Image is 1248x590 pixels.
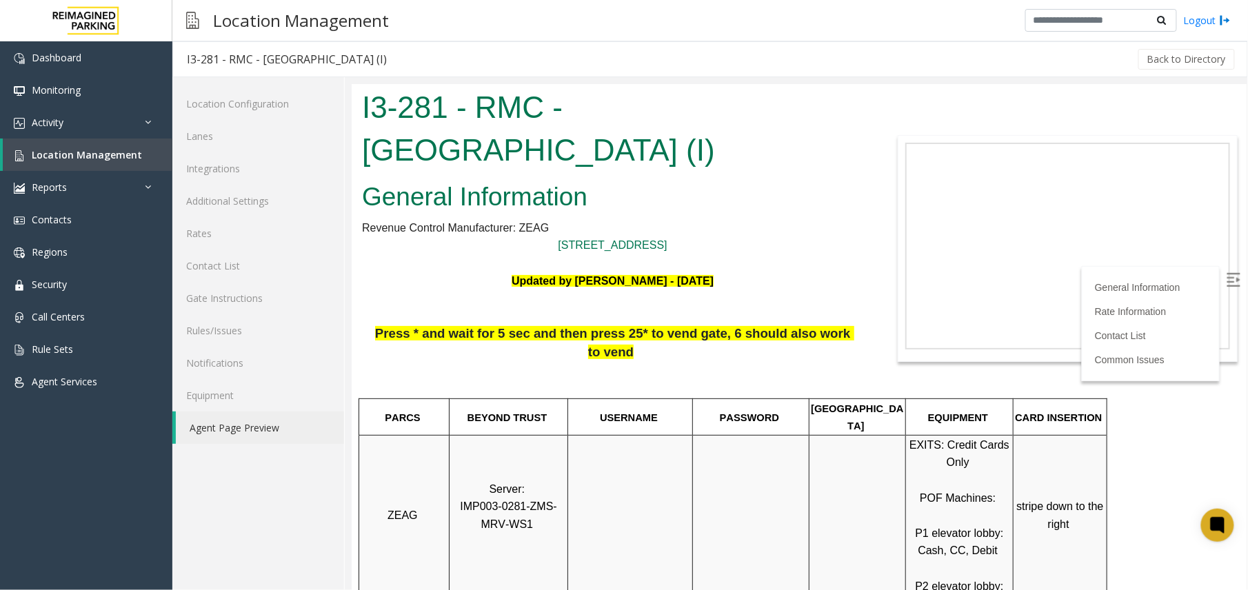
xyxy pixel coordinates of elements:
[1184,13,1231,28] a: Logout
[32,148,142,161] span: Location Management
[172,282,344,314] a: Gate Instructions
[663,328,750,339] span: CARD INSERTION
[172,217,344,250] a: Rates
[32,245,68,258] span: Regions
[875,189,889,203] img: Open/Close Sidebar Menu
[3,139,172,171] a: Location Management
[576,328,636,339] span: EQUIPMENT
[14,377,25,388] img: 'icon'
[743,270,813,281] a: Common Issues
[743,246,794,257] a: Contact List
[172,314,344,347] a: Rules/Issues
[563,443,655,473] span: P1 elevator lobby: Cash, CC, Debit
[32,83,81,96] span: Monitoring
[14,247,25,258] img: 'icon'
[248,328,306,339] span: USERNAME
[36,425,66,437] span: ZEAG
[32,181,67,194] span: Reports
[32,51,81,64] span: Dashboard
[32,213,72,226] span: Contacts
[137,399,173,411] span: Server:
[14,150,25,161] img: 'icon'
[14,312,25,323] img: 'icon'
[172,185,344,217] a: Additional Settings
[187,50,387,68] div: I3-281 - RMC - [GEOGRAPHIC_DATA] (I)
[743,198,829,209] a: General Information
[33,328,68,339] span: PARCS
[32,375,97,388] span: Agent Services
[172,347,344,379] a: Notifications
[172,250,344,282] a: Contact List
[1220,13,1231,28] img: logout
[32,310,85,323] span: Call Centers
[172,379,344,411] a: Equipment
[10,138,197,150] span: Revenue Control Manufacturer: ZEAG
[32,278,67,291] span: Security
[14,118,25,129] img: 'icon'
[108,416,205,446] span: IMP003-0281-ZMS-MRV-WS1
[206,155,315,167] a: [STREET_ADDRESS]
[206,3,396,37] h3: Location Management
[1138,49,1235,70] button: Back to Directory
[172,88,344,120] a: Location Configuration
[172,152,344,185] a: Integrations
[172,120,344,152] a: Lanes
[14,345,25,356] img: 'icon'
[665,416,755,446] span: stripe down to the right
[160,191,362,203] font: Updated by [PERSON_NAME] - [DATE]
[32,343,73,356] span: Rule Sets
[459,319,552,348] span: [GEOGRAPHIC_DATA]
[10,95,512,131] h2: General Information
[558,355,661,385] span: EXITS: Credit Cards Only
[32,116,63,129] span: Activity
[10,2,512,87] h1: I3-281 - RMC - [GEOGRAPHIC_DATA] (I)
[116,328,196,339] span: BEYOND TRUST
[368,328,427,339] span: PASSWORD
[568,408,644,420] span: POF Machines:
[176,411,344,444] a: Agent Page Preview
[14,183,25,194] img: 'icon'
[14,215,25,226] img: 'icon'
[14,85,25,96] img: 'icon'
[186,3,199,37] img: pageIcon
[743,222,815,233] a: Rate Information
[563,496,655,526] span: P2 elevator lobby: Cash, CC, Debit
[14,280,25,291] img: 'icon'
[14,53,25,64] img: 'icon'
[23,242,503,275] span: Press * and wait for 5 sec and then press 25* to vend gate, 6 should also work to vend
